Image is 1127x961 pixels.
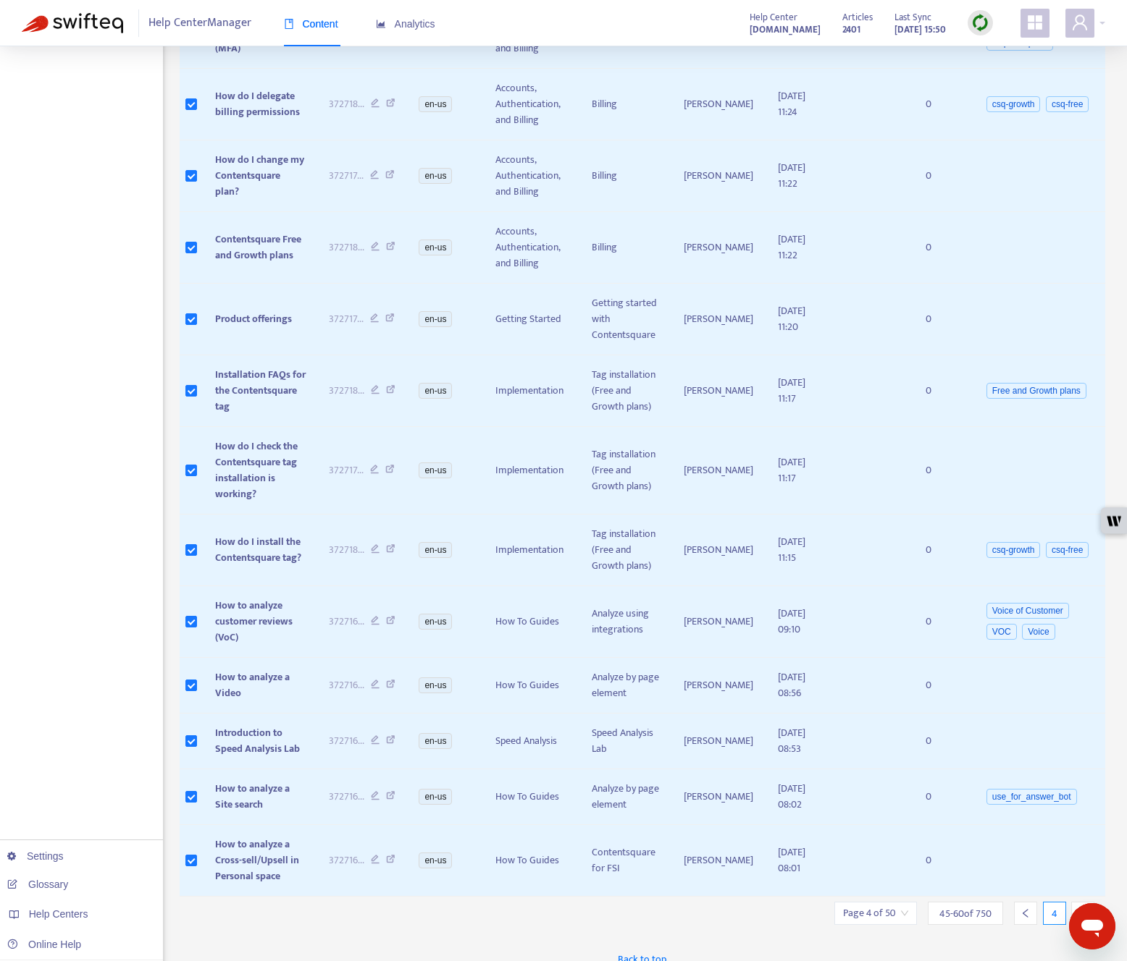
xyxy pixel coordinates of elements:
td: [PERSON_NAME] [672,212,766,284]
td: Analyze by page element [580,658,672,714]
td: Speed Analysis Lab [580,714,672,769]
span: user [1071,14,1089,31]
td: How To Guides [484,658,579,714]
span: left [1021,908,1031,918]
td: [PERSON_NAME] [672,355,766,427]
span: en-us [419,677,452,693]
td: 0 [914,515,972,586]
span: 372717 ... [329,311,364,327]
span: How to analyze customer reviews (VoC) [215,597,293,645]
td: Getting started with Contentsquare [580,284,672,355]
td: 0 [914,69,972,140]
span: csq-growth [986,542,1041,558]
span: [DATE] 11:20 [778,302,805,335]
strong: 2401 [842,22,860,38]
span: Product offerings [215,310,292,327]
td: [PERSON_NAME] [672,586,766,658]
a: Settings [7,850,64,862]
span: How do I change my Contentsquare plan? [215,151,304,200]
span: en-us [419,311,452,327]
td: [PERSON_NAME] [672,825,766,897]
span: Contentsquare Free and Growth plans [215,231,301,263]
td: 0 [914,284,972,355]
td: Implementation [484,515,579,586]
span: Installation FAQs for the Contentsquare tag [215,366,306,415]
span: csq-growth [986,96,1041,112]
span: en-us [419,383,452,399]
td: Analyze by page element [580,769,672,825]
span: 372718 ... [329,240,364,255]
td: [PERSON_NAME] [672,769,766,825]
span: VOC [986,624,1017,640]
span: Help Center [750,9,797,25]
span: en-us [419,168,452,184]
td: [PERSON_NAME] [672,658,766,714]
span: 372718 ... [329,383,364,399]
span: book [284,19,294,29]
td: [PERSON_NAME] [672,140,766,212]
td: Billing [580,140,672,212]
td: How To Guides [484,825,579,897]
td: 0 [914,586,972,658]
td: Accounts, Authentication, and Billing [484,140,579,212]
span: 45 - 60 of 750 [939,906,992,921]
span: en-us [419,240,452,255]
span: 372716 ... [329,733,364,749]
span: Articles [842,9,873,25]
span: en-us [419,614,452,630]
span: [DATE] 11:17 [778,374,805,407]
td: [PERSON_NAME] [672,714,766,769]
td: Tag installation (Free and Growth plans) [580,427,672,515]
span: area-chart [376,19,386,29]
span: How to analyze a Cross-sell/Upsell in Personal space [215,836,299,884]
span: en-us [419,733,452,749]
span: 372717 ... [329,462,364,478]
td: Implementation [484,427,579,515]
td: 0 [914,714,972,769]
span: Voice of Customer [986,603,1069,619]
span: csq-free [1046,542,1089,558]
td: Speed Analysis [484,714,579,769]
td: Accounts, Authentication, and Billing [484,69,579,140]
span: How do I install the Contentsquare tag? [215,533,301,566]
td: 0 [914,825,972,897]
td: How To Guides [484,769,579,825]
span: en-us [419,852,452,868]
td: How To Guides [484,586,579,658]
span: Help Centers [29,908,88,920]
img: Swifteq [22,13,123,33]
td: [PERSON_NAME] [672,69,766,140]
td: Contentsquare for FSI [580,825,672,897]
span: [DATE] 11:17 [778,454,805,486]
span: en-us [419,542,452,558]
span: Last Sync [895,9,931,25]
span: Help Center Manager [148,9,251,37]
td: Accounts, Authentication, and Billing [484,212,579,284]
td: 0 [914,658,972,714]
td: Analyze using integrations [580,586,672,658]
td: Getting Started [484,284,579,355]
span: use_for_answer_bot [986,789,1077,805]
td: [PERSON_NAME] [672,427,766,515]
span: appstore [1026,14,1044,31]
iframe: Button to launch messaging window [1069,903,1115,949]
span: Analytics [376,18,435,30]
img: sync.dc5367851b00ba804db3.png [971,14,989,32]
td: [PERSON_NAME] [672,284,766,355]
span: [DATE] 08:56 [778,669,805,701]
span: 372717 ... [329,168,364,184]
td: 0 [914,140,972,212]
span: How to analyze a Video [215,669,290,701]
td: 0 [914,769,972,825]
span: How to analyze a Site search [215,780,290,813]
span: [DATE] 11:22 [778,231,805,263]
span: 372718 ... [329,542,364,558]
a: Online Help [7,939,81,950]
span: How do I delegate billing permissions [215,88,300,120]
span: Introduction to Speed Analysis Lab [215,724,300,757]
span: [DATE] 08:02 [778,780,805,813]
span: [DATE] 11:22 [778,159,805,192]
span: Free and Growth plans [986,383,1086,399]
span: [DATE] 08:53 [778,724,805,757]
span: 372716 ... [329,852,364,868]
